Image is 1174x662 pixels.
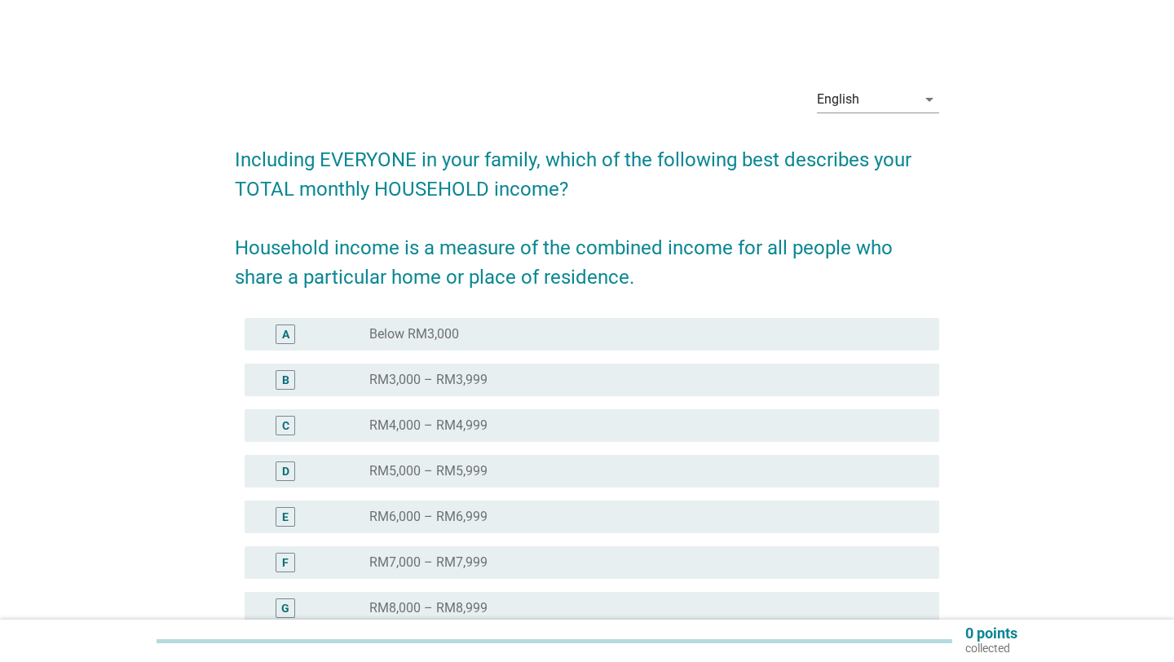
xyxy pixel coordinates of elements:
p: collected [965,641,1017,655]
div: E [282,509,289,526]
label: RM7,000 – RM7,999 [369,554,488,571]
label: RM8,000 – RM8,999 [369,600,488,616]
label: Below RM3,000 [369,326,459,342]
i: arrow_drop_down [920,90,939,109]
p: 0 points [965,626,1017,641]
h2: Including EVERYONE in your family, which of the following best describes your TOTAL monthly HOUSE... [235,129,939,292]
div: A [282,326,289,343]
div: C [282,417,289,435]
label: RM5,000 – RM5,999 [369,463,488,479]
div: F [282,554,289,572]
div: B [282,372,289,389]
label: RM4,000 – RM4,999 [369,417,488,434]
label: RM3,000 – RM3,999 [369,372,488,388]
div: G [281,600,289,617]
label: RM6,000 – RM6,999 [369,509,488,525]
div: D [282,463,289,480]
div: English [817,92,859,107]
